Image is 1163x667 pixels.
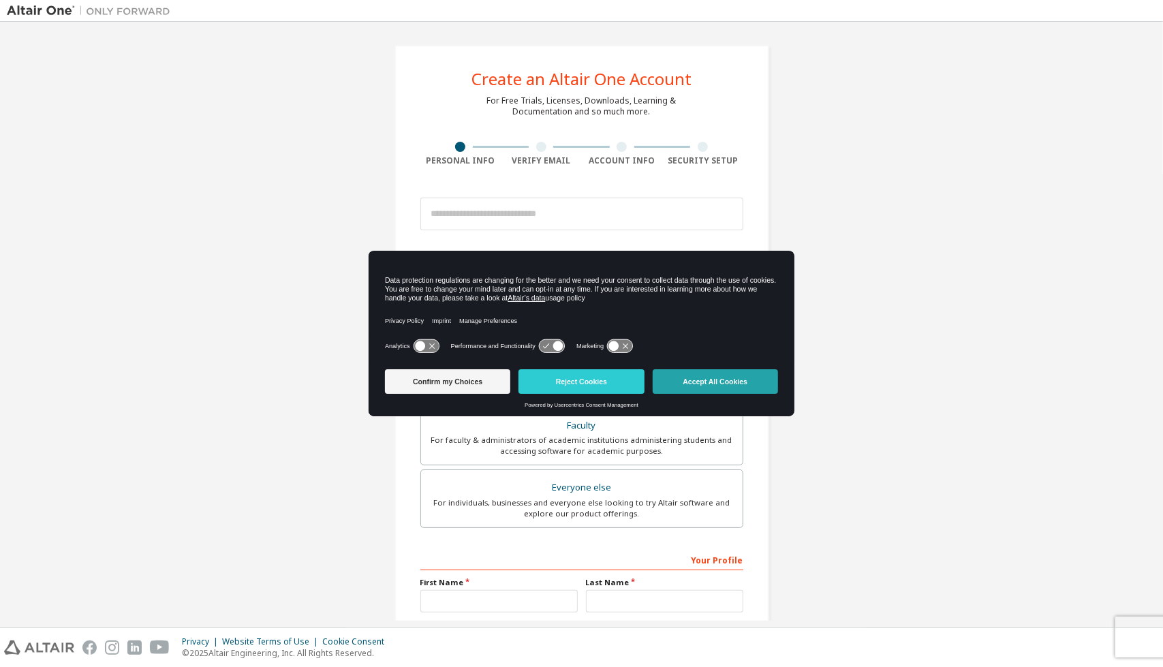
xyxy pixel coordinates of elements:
[582,155,663,166] div: Account Info
[429,497,734,519] div: For individuals, businesses and everyone else looking to try Altair software and explore our prod...
[420,155,501,166] div: Personal Info
[420,577,578,588] label: First Name
[222,636,322,647] div: Website Terms of Use
[182,647,392,659] p: © 2025 Altair Engineering, Inc. All Rights Reserved.
[127,640,142,655] img: linkedin.svg
[4,640,74,655] img: altair_logo.svg
[471,71,692,87] div: Create an Altair One Account
[501,155,582,166] div: Verify Email
[420,548,743,570] div: Your Profile
[150,640,170,655] img: youtube.svg
[82,640,97,655] img: facebook.svg
[322,636,392,647] div: Cookie Consent
[586,577,743,588] label: Last Name
[105,640,119,655] img: instagram.svg
[7,4,177,18] img: Altair One
[420,245,743,267] div: Account Type
[487,95,677,117] div: For Free Trials, Licenses, Downloads, Learning & Documentation and so much more.
[662,155,743,166] div: Security Setup
[429,478,734,497] div: Everyone else
[429,416,734,435] div: Faculty
[429,435,734,456] div: For faculty & administrators of academic institutions administering students and accessing softwa...
[182,636,222,647] div: Privacy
